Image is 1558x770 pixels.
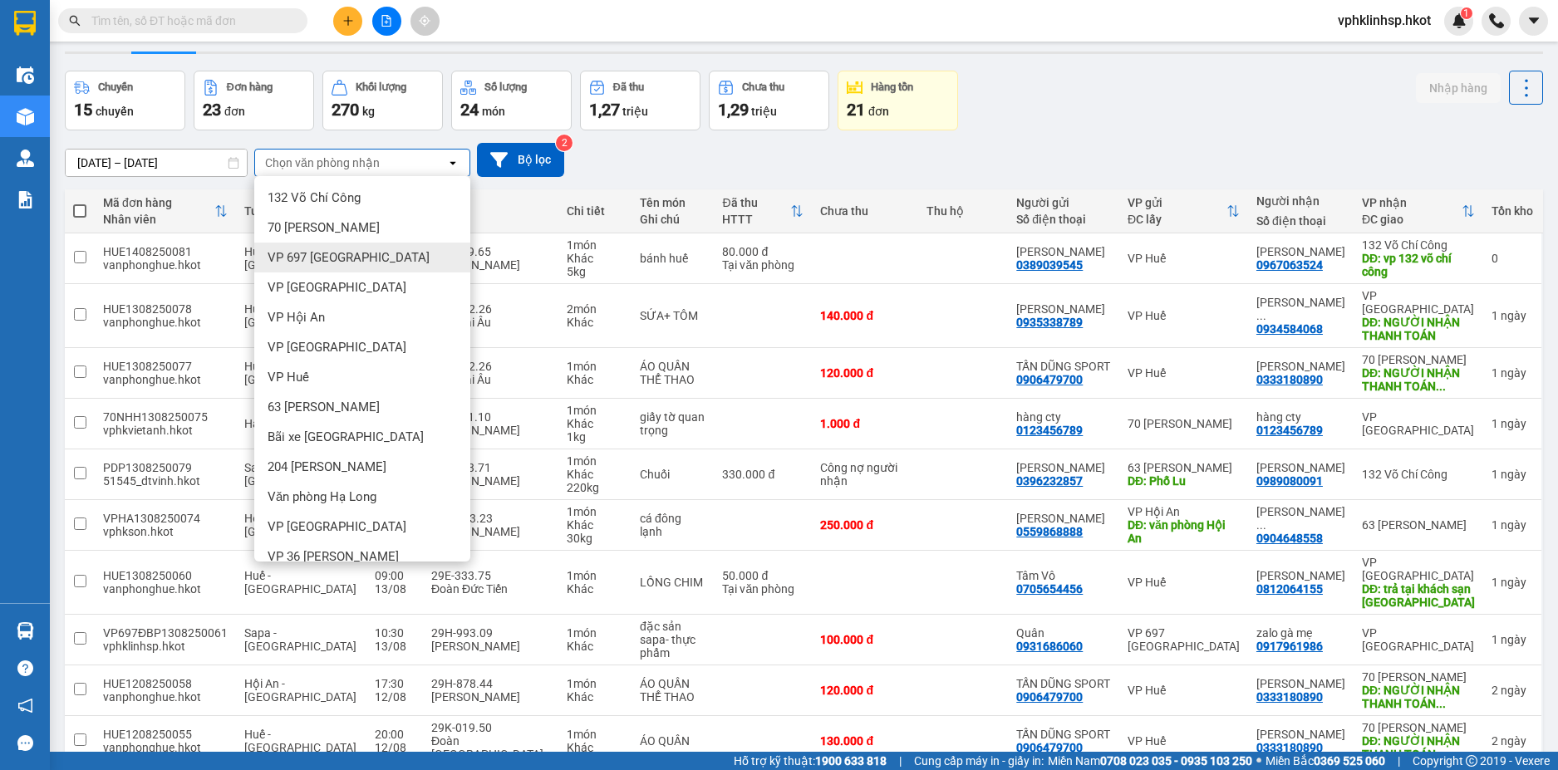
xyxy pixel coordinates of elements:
[640,360,705,386] div: ÁO QUẦN THỂ THAO
[431,461,551,474] div: 29E-133.71
[820,417,909,430] div: 1.000 đ
[1128,196,1226,209] div: VP gửi
[1128,252,1240,265] div: VP Huế
[103,582,228,596] div: vanphonghue.hkot
[567,690,623,704] div: Khác
[17,150,34,167] img: warehouse-icon
[567,640,623,653] div: Khác
[1519,7,1548,36] button: caret-down
[709,71,829,130] button: Chưa thu1,29 triệu
[431,410,551,424] div: 29E-151.10
[567,265,623,278] div: 5 kg
[431,245,551,258] div: 29E-109.65
[838,71,958,130] button: Hàng tồn21đơn
[722,569,804,582] div: 50.000 đ
[567,417,623,430] div: Khác
[431,690,551,704] div: [PERSON_NAME]
[722,196,790,209] div: Đã thu
[103,474,228,488] div: 51545_dtvinh.hkot
[451,71,572,130] button: Số lượng24món
[1501,684,1526,697] span: ngày
[268,369,309,385] span: VP Huế
[1256,424,1323,437] div: 0123456789
[1256,214,1345,228] div: Số điện thoại
[1492,518,1533,532] div: 1
[1492,576,1533,589] div: 1
[103,640,228,653] div: vphklinhsp.hkot
[1492,252,1533,265] div: 0
[1128,474,1240,488] div: DĐ: Phố Lu
[820,734,909,748] div: 130.000 đ
[567,468,623,481] div: Khác
[1416,73,1501,103] button: Nhập hàng
[1362,316,1475,342] div: DĐ: NGƯỜI NHẬN THANH TOÁN
[1016,474,1083,488] div: 0396232857
[17,108,34,125] img: warehouse-icon
[871,81,913,93] div: Hàng tồn
[65,71,185,130] button: Chuyến15chuyến
[98,81,133,93] div: Chuyến
[1119,189,1248,233] th: Toggle SortBy
[1128,518,1240,545] div: DĐ: văn phòng Hội An
[103,461,228,474] div: PDP1308250079
[1256,194,1345,208] div: Người nhận
[14,11,36,36] img: logo-vxr
[1016,741,1083,754] div: 0906479700
[431,512,551,525] div: 29H-953.23
[333,7,362,36] button: plus
[640,196,705,209] div: Tên món
[567,505,623,518] div: 1 món
[91,12,288,30] input: Tìm tên, số ĐT hoặc mã đơn
[1256,461,1345,474] div: Anh Dũng
[1256,626,1345,640] div: zalo gà mẹ
[1016,196,1111,209] div: Người gửi
[268,189,361,206] span: 132 Võ Chí Công
[375,677,415,690] div: 17:30
[244,569,356,596] span: Huế - [GEOGRAPHIC_DATA]
[17,622,34,640] img: warehouse-icon
[1492,366,1533,380] div: 1
[254,176,470,562] ul: Menu
[227,81,273,93] div: Đơn hàng
[1436,697,1446,710] span: ...
[244,417,323,430] span: Hà Nội - Hội An
[556,135,573,151] sup: 2
[820,518,909,532] div: 250.000 đ
[268,488,376,505] span: Văn phòng Hạ Long
[926,204,1000,218] div: Thu hộ
[1256,518,1266,532] span: ...
[484,81,527,93] div: Số lượng
[1436,748,1446,761] span: ...
[1016,316,1083,329] div: 0935338789
[1492,468,1533,481] div: 1
[567,404,623,417] div: 1 món
[1526,13,1541,28] span: caret-down
[381,15,392,27] span: file-add
[372,7,401,36] button: file-add
[567,728,623,741] div: 1 món
[1256,322,1323,336] div: 0934584068
[95,189,236,233] th: Toggle SortBy
[332,100,359,120] span: 270
[567,481,623,494] div: 220 kg
[640,677,705,704] div: ÁO QUẦN THỂ THAO
[567,430,623,444] div: 1 kg
[1256,245,1345,258] div: Minh Huyền
[640,512,705,538] div: cá đông lạnh
[820,461,903,488] div: Công nợ người nhận
[375,569,415,582] div: 09:00
[1256,474,1323,488] div: 0989080091
[1266,752,1385,770] span: Miền Bắc
[1362,213,1462,226] div: ĐC giao
[103,728,228,741] div: HUE1208250055
[431,213,551,226] div: Tài xế
[268,309,325,326] span: VP Hội An
[567,626,623,640] div: 1 món
[1128,213,1226,226] div: ĐC lấy
[103,245,228,258] div: HUE1408250081
[431,258,551,272] div: [PERSON_NAME]
[722,258,804,272] div: Tại văn phòng
[375,582,415,596] div: 13/08
[1463,7,1469,19] span: 1
[375,690,415,704] div: 12/08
